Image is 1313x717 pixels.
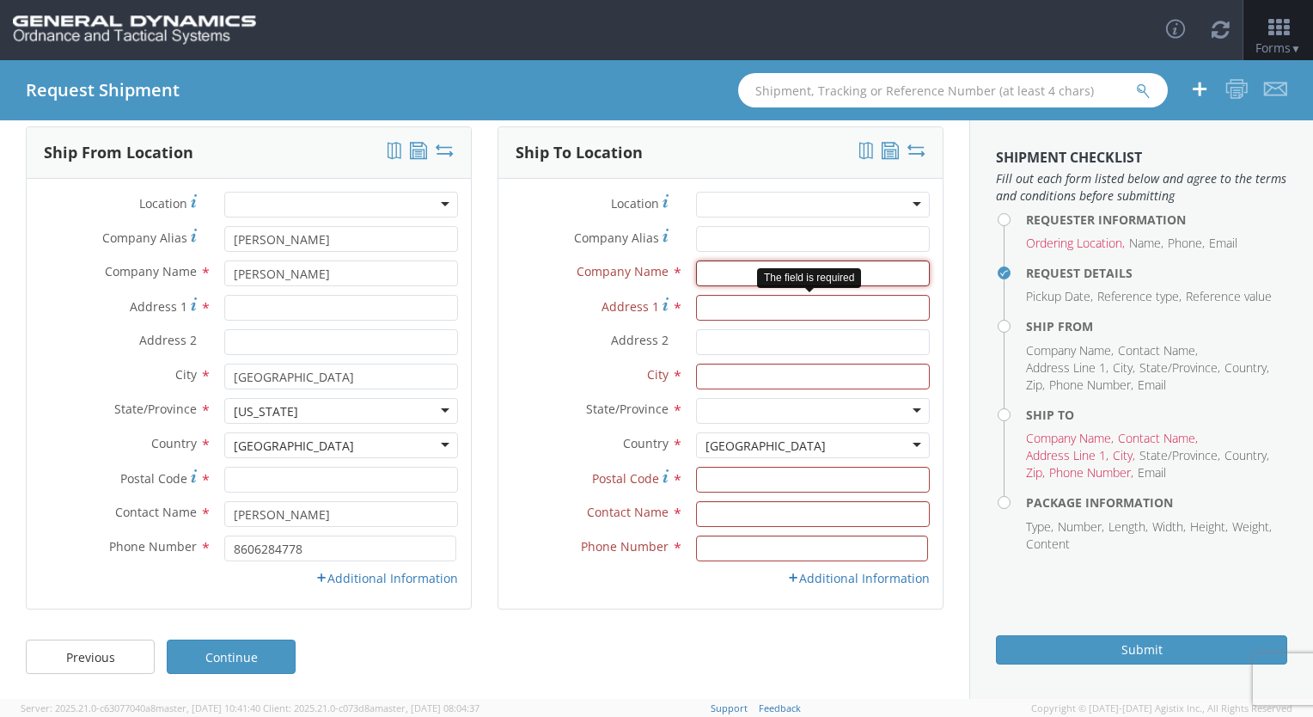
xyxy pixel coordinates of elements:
[1255,40,1301,56] span: Forms
[1026,536,1070,553] li: Content
[1026,342,1114,359] li: Company Name
[1113,447,1135,464] li: City
[738,73,1168,107] input: Shipment, Tracking or Reference Number (at least 4 chars)
[1026,235,1125,252] li: Ordering Location
[586,401,669,417] span: State/Province
[647,366,669,383] span: City
[1139,447,1220,464] li: State/Province
[1118,342,1198,359] li: Contact Name
[13,15,256,45] img: gd-ots-0c3321f2eb4c994f95cb.png
[1026,518,1053,536] li: Type
[1026,320,1287,333] h4: Ship From
[263,702,479,714] span: Client: 2025.21.0-c073d8a
[120,470,187,487] span: Postal Code
[105,263,197,279] span: Company Name
[115,504,197,520] span: Contact Name
[1209,235,1237,252] li: Email
[1097,288,1182,305] li: Reference type
[114,401,197,417] span: State/Province
[156,702,260,714] span: master, [DATE] 10:41:40
[21,702,260,714] span: Server: 2025.21.0-c63077040a8
[130,298,187,315] span: Address 1
[139,332,197,348] span: Address 2
[1224,447,1269,464] li: Country
[1186,288,1272,305] li: Reference value
[175,366,197,383] span: City
[1058,518,1104,536] li: Number
[757,268,861,288] div: The field is required
[1026,447,1108,464] li: Address Line 1
[1152,518,1186,536] li: Width
[996,150,1287,166] h3: Shipment Checklist
[577,263,669,279] span: Company Name
[1049,377,1133,394] li: Phone Number
[1224,359,1269,377] li: Country
[705,438,826,455] div: [GEOGRAPHIC_DATA]
[1129,235,1163,252] li: Name
[1190,518,1228,536] li: Height
[516,144,643,162] h3: Ship To Location
[787,570,930,586] a: Additional Information
[623,435,669,451] span: Country
[1026,288,1093,305] li: Pickup Date
[26,81,180,100] h4: Request Shipment
[1138,464,1166,481] li: Email
[1168,235,1205,252] li: Phone
[1291,41,1301,56] span: ▼
[315,570,458,586] a: Additional Information
[759,702,801,714] a: Feedback
[1026,377,1045,394] li: Zip
[139,195,187,211] span: Location
[587,504,669,520] span: Contact Name
[1138,377,1166,394] li: Email
[1026,359,1108,377] li: Address Line 1
[1026,267,1287,279] h4: Request Details
[611,195,659,211] span: Location
[611,332,669,348] span: Address 2
[234,403,298,420] div: [US_STATE]
[1026,408,1287,421] h4: Ship To
[1108,518,1148,536] li: Length
[109,538,197,555] span: Phone Number
[1026,430,1114,447] li: Company Name
[234,438,354,455] div: [GEOGRAPHIC_DATA]
[1026,496,1287,509] h4: Package Information
[26,640,155,674] a: Previous
[996,635,1287,665] button: Submit
[375,702,479,714] span: master, [DATE] 08:04:37
[711,702,748,714] a: Support
[1031,702,1292,715] span: Copyright © [DATE]-[DATE] Agistix Inc., All Rights Reserved
[996,170,1287,205] span: Fill out each form listed below and agree to the terms and conditions before submitting
[1026,213,1287,226] h4: Requester Information
[602,298,659,315] span: Address 1
[1113,359,1135,377] li: City
[102,230,187,246] span: Company Alias
[592,470,659,487] span: Postal Code
[1049,464,1133,481] li: Phone Number
[581,538,669,555] span: Phone Number
[1026,464,1045,481] li: Zip
[1139,359,1220,377] li: State/Province
[44,144,193,162] h3: Ship From Location
[1232,518,1272,536] li: Weight
[1118,430,1198,447] li: Contact Name
[167,640,296,674] a: Continue
[151,435,197,451] span: Country
[574,230,659,246] span: Company Alias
